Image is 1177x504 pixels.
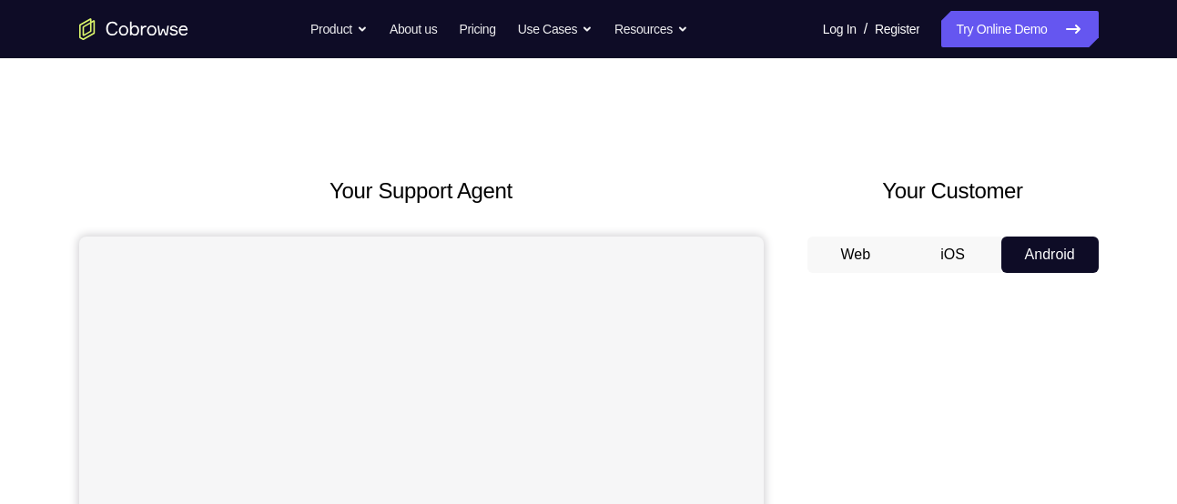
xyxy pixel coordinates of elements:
button: Web [807,237,905,273]
button: Android [1001,237,1099,273]
a: Log In [823,11,857,47]
h2: Your Customer [807,175,1099,207]
h2: Your Support Agent [79,175,764,207]
a: Register [875,11,919,47]
a: Try Online Demo [941,11,1098,47]
button: iOS [904,237,1001,273]
button: Resources [614,11,688,47]
span: / [864,18,868,40]
a: Go to the home page [79,18,188,40]
a: About us [390,11,437,47]
a: Pricing [459,11,495,47]
button: Product [310,11,368,47]
button: Use Cases [518,11,593,47]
